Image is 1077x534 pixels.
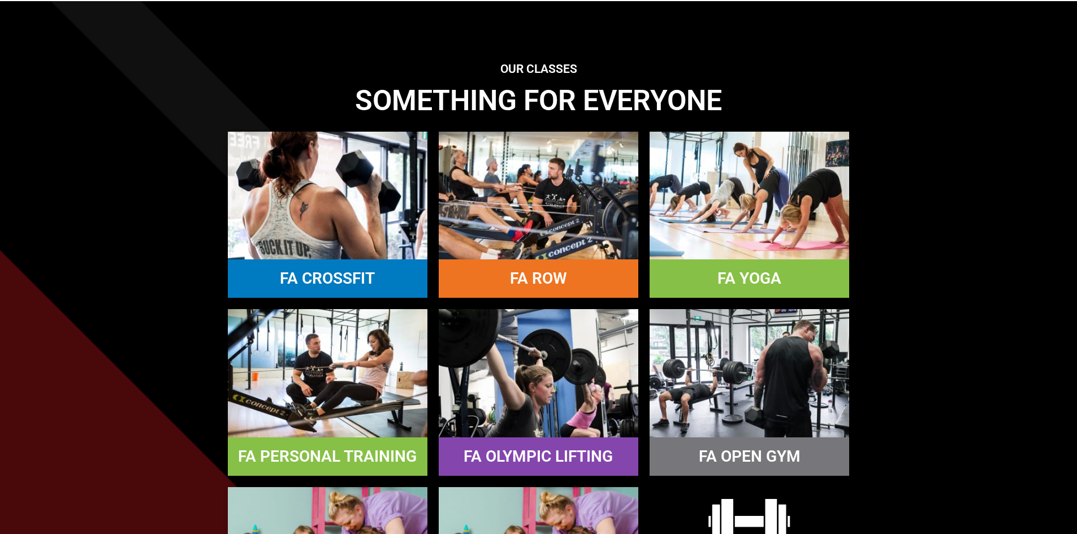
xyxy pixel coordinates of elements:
a: FA OPEN GYM [699,447,801,466]
a: FA YOGA [717,269,781,288]
h3: something for everyone [222,86,855,115]
h2: Our Classes [222,63,855,75]
a: FA PERSONAL TRAINING [238,447,417,466]
a: FA CROSSFIT [280,269,375,288]
a: FA OLYMPIC LIFTING [464,447,613,466]
a: FA ROW [510,269,567,288]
